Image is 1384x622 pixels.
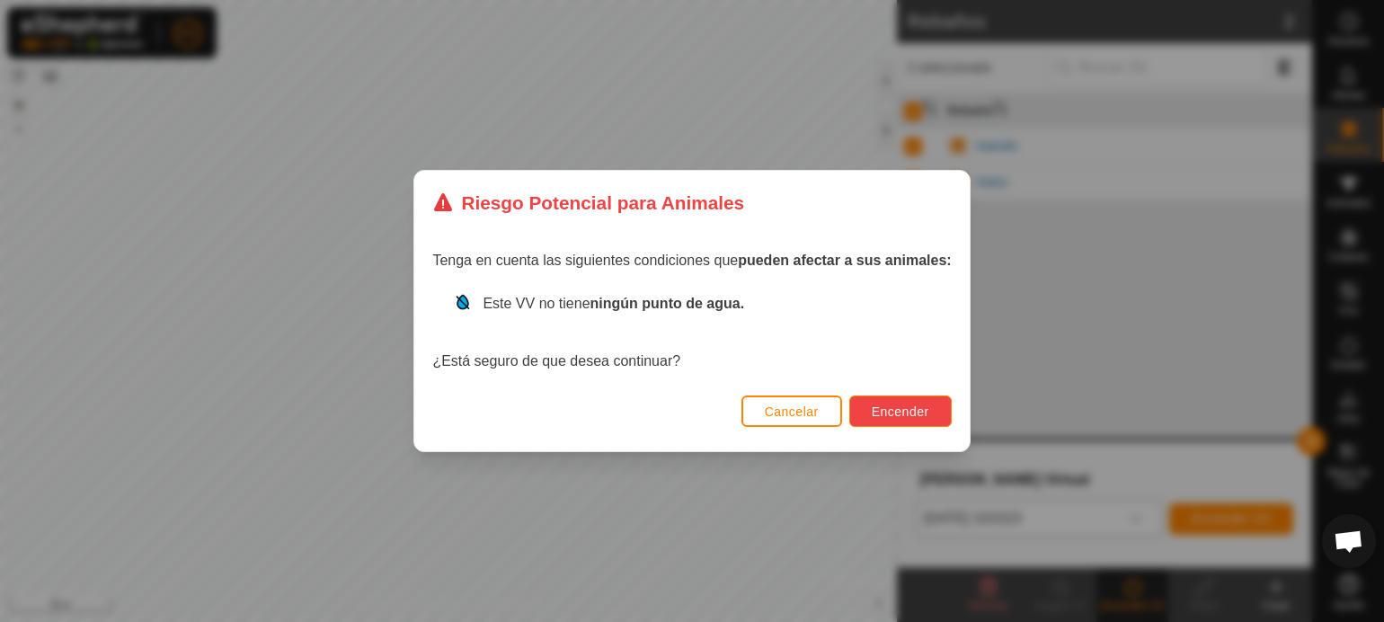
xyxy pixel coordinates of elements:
span: Tenga en cuenta las siguientes condiciones que [432,253,951,268]
strong: ningún punto de agua. [590,296,745,311]
div: Chat abierto [1322,514,1376,568]
div: Riesgo Potencial para Animales [432,189,744,217]
span: Este VV no tiene [483,296,744,311]
strong: pueden afectar a sus animales: [738,253,951,268]
button: Cancelar [741,395,842,427]
div: ¿Está seguro de que desea continuar? [432,293,951,372]
span: Encender [872,404,929,419]
span: Cancelar [765,404,819,419]
button: Encender [849,395,952,427]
